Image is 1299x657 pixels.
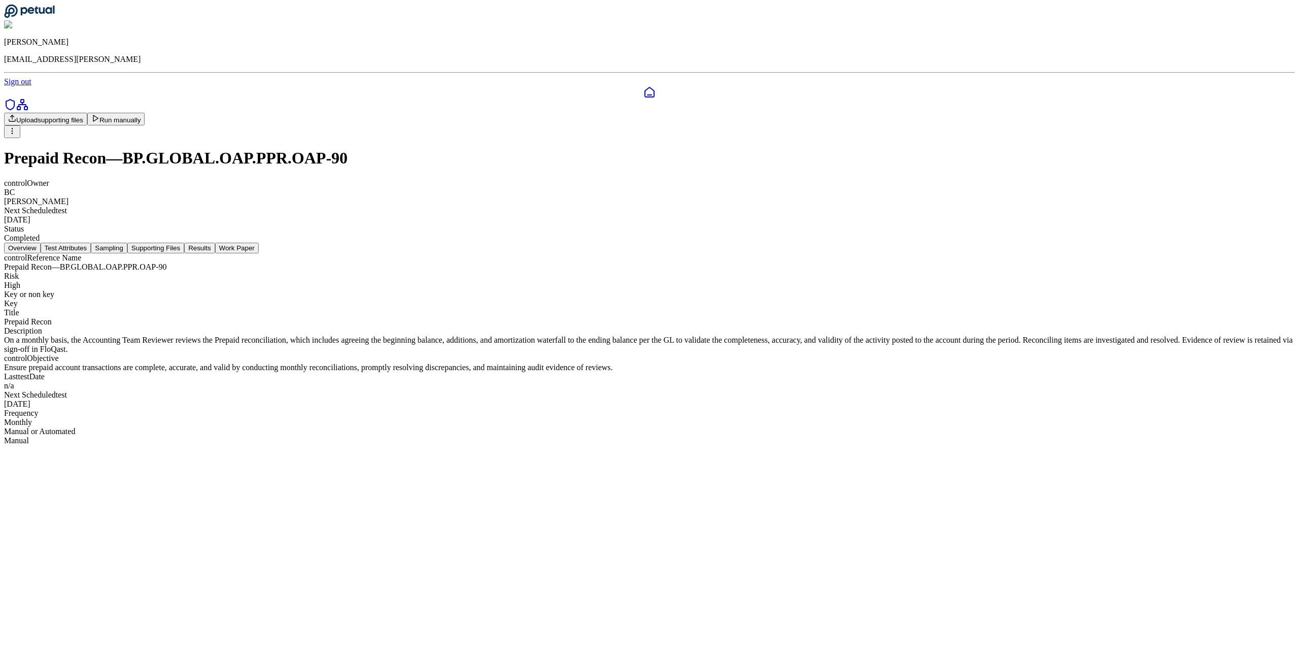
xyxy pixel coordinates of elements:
[4,149,1295,168] h1: Prepaid Recon — BP.GLOBAL.OAP.PPR.OAP-90
[16,104,28,112] a: Integrations
[4,215,1295,224] div: [DATE]
[4,243,41,253] button: Overview
[4,363,1295,372] div: Ensure prepaid account transactions are complete, accurate, and valid by conducting monthly recon...
[184,243,215,253] button: Results
[4,427,1295,436] div: Manual or Automated
[4,188,15,196] span: BC
[4,317,52,326] span: Prepaid Recon
[127,243,184,253] button: Supporting Files
[4,224,1295,234] div: Status
[4,38,1295,47] p: [PERSON_NAME]
[4,272,1295,281] div: Risk
[4,77,31,86] a: Sign out
[215,243,259,253] button: Work Paper
[4,299,1295,308] div: Key
[4,20,73,29] img: Shekhar Khedekar
[4,179,1295,188] div: control Owner
[4,253,1295,262] div: control Reference Name
[4,197,69,206] span: [PERSON_NAME]
[4,308,1295,317] div: Title
[4,354,1295,363] div: control Objective
[4,11,55,20] a: Go to Dashboard
[4,390,1295,400] div: Next Scheduled test
[87,113,145,125] button: Run manually
[4,104,16,112] a: SOC
[4,400,1295,409] div: [DATE]
[4,436,1295,445] div: Manual
[4,262,1295,272] div: Prepaid Recon — BP.GLOBAL.OAP.PPR.OAP-90
[4,125,20,138] button: More Options
[4,381,1295,390] div: n/a
[4,113,87,125] button: Uploadsupporting files
[4,243,1295,253] nav: Tabs
[4,326,1295,336] div: Description
[4,409,1295,418] div: Frequency
[4,281,1295,290] div: High
[4,372,1295,381] div: Last test Date
[41,243,91,253] button: Test Attributes
[91,243,127,253] button: Sampling
[4,86,1295,98] a: Dashboard
[4,206,1295,215] div: Next Scheduled test
[4,234,1295,243] div: Completed
[4,336,1295,354] div: On a monthly basis, the Accounting Team Reviewer reviews the Prepaid reconciliation, which includ...
[4,290,1295,299] div: Key or non key
[4,55,1295,64] p: [EMAIL_ADDRESS][PERSON_NAME]
[4,418,1295,427] div: Monthly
